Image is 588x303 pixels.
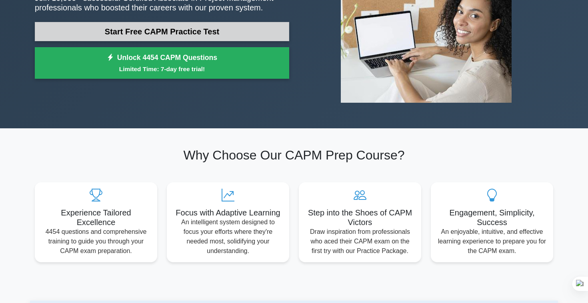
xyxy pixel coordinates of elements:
[173,217,283,256] p: An intelligent system designed to focus your efforts where they're needed most, solidifying your ...
[173,208,283,217] h5: Focus with Adaptive Learning
[41,208,151,227] h5: Experience Tailored Excellence
[35,148,553,163] h2: Why Choose Our CAPM Prep Course?
[305,227,415,256] p: Draw inspiration from professionals who aced their CAPM exam on the first try with our Practice P...
[41,227,151,256] p: 4454 questions and comprehensive training to guide you through your CAPM exam preparation.
[35,47,289,79] a: Unlock 4454 CAPM QuestionsLimited Time: 7-day free trial!
[305,208,415,227] h5: Step into the Shoes of CAPM Victors
[437,208,547,227] h5: Engagement, Simplicity, Success
[45,64,279,74] small: Limited Time: 7-day free trial!
[437,227,547,256] p: An enjoyable, intuitive, and effective learning experience to prepare you for the CAPM exam.
[35,22,289,41] a: Start Free CAPM Practice Test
